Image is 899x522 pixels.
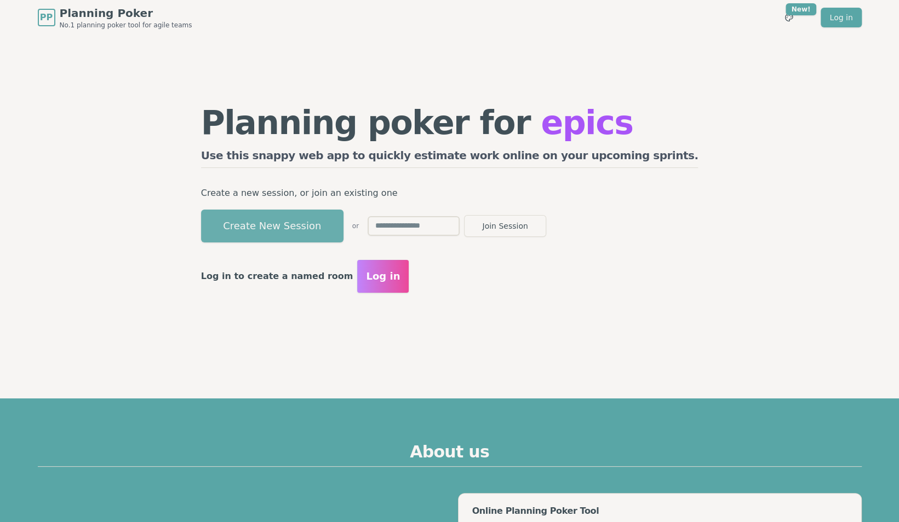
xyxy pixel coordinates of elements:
[541,103,633,142] span: epics
[201,148,698,168] h2: Use this snappy web app to quickly estimate work online on your upcoming sprints.
[60,21,192,30] span: No.1 planning poker tool for agile teams
[40,11,53,24] span: PP
[201,210,343,242] button: Create New Session
[201,269,353,284] p: Log in to create a named room
[38,5,192,30] a: PPPlanning PokerNo.1 planning poker tool for agile teams
[821,8,861,27] a: Log in
[786,3,817,15] div: New!
[357,260,409,293] button: Log in
[464,215,546,237] button: Join Session
[779,8,799,27] button: New!
[366,269,400,284] span: Log in
[201,185,698,201] p: Create a new session, or join an existing one
[352,222,359,230] span: or
[472,507,848,515] div: Online Planning Poker Tool
[38,442,862,467] h2: About us
[60,5,192,21] span: Planning Poker
[201,106,698,139] h1: Planning poker for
